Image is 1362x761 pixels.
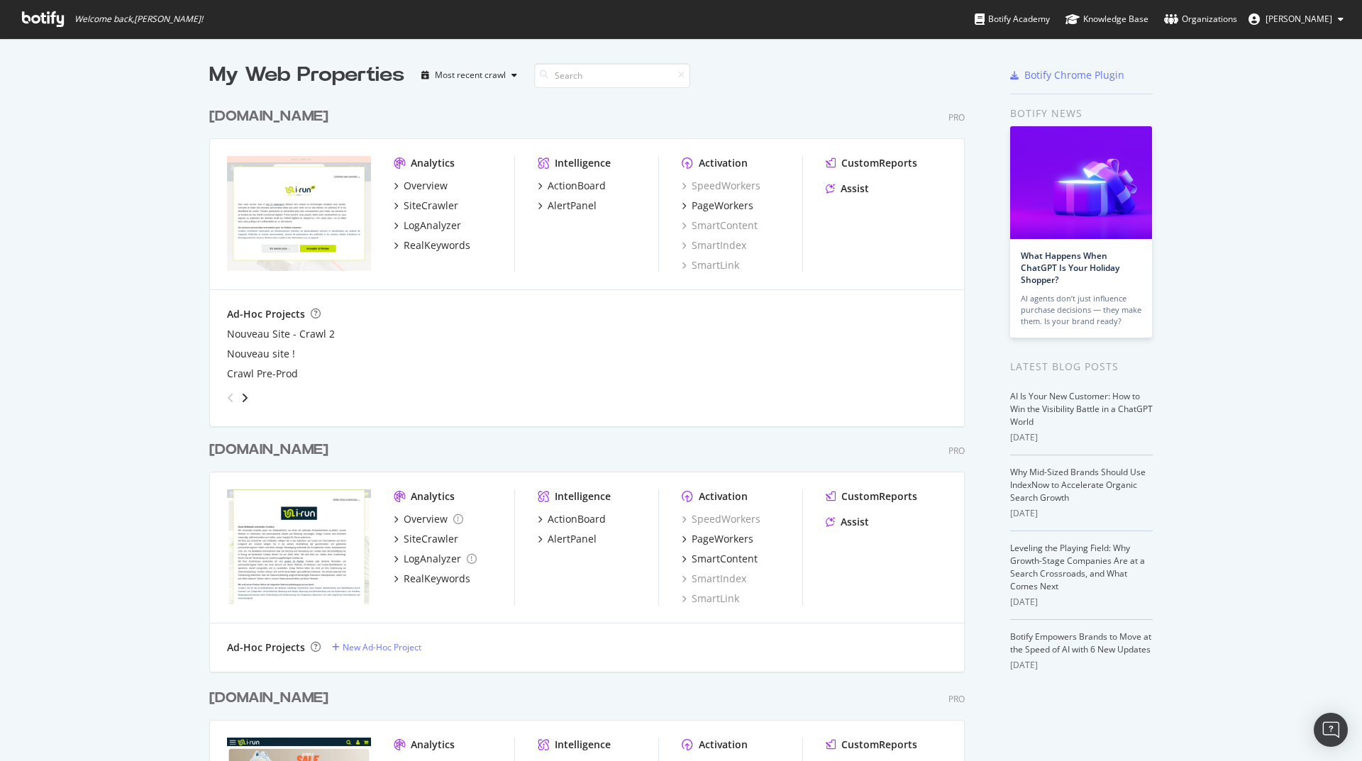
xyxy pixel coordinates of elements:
[826,156,917,170] a: CustomReports
[548,512,606,526] div: ActionBoard
[1010,431,1153,444] div: [DATE]
[1237,8,1355,30] button: [PERSON_NAME]
[411,738,455,752] div: Analytics
[699,156,748,170] div: Activation
[411,156,455,170] div: Analytics
[404,218,461,233] div: LogAnalyzer
[1010,596,1153,609] div: [DATE]
[826,182,869,196] a: Assist
[1021,293,1141,327] div: AI agents don’t just influence purchase decisions — they make them. Is your brand ready?
[699,738,748,752] div: Activation
[1010,68,1124,82] a: Botify Chrome Plugin
[692,552,758,566] div: SmartContent
[411,489,455,504] div: Analytics
[682,591,739,606] a: SmartLink
[394,532,458,546] a: SiteCrawler
[682,552,758,566] a: SmartContent
[240,391,250,405] div: angle-right
[682,218,758,233] a: SmartContent
[682,179,760,193] a: SpeedWorkers
[682,532,753,546] a: PageWorkers
[404,572,470,586] div: RealKeywords
[209,440,328,460] div: [DOMAIN_NAME]
[948,693,965,705] div: Pro
[404,512,448,526] div: Overview
[221,387,240,409] div: angle-left
[1024,68,1124,82] div: Botify Chrome Plugin
[404,552,461,566] div: LogAnalyzer
[227,367,298,381] a: Crawl Pre-Prod
[1010,507,1153,520] div: [DATE]
[1010,659,1153,672] div: [DATE]
[209,440,334,460] a: [DOMAIN_NAME]
[209,688,328,709] div: [DOMAIN_NAME]
[394,218,461,233] a: LogAnalyzer
[209,106,334,127] a: [DOMAIN_NAME]
[394,572,470,586] a: RealKeywords
[394,199,458,213] a: SiteCrawler
[692,199,753,213] div: PageWorkers
[1314,713,1348,747] div: Open Intercom Messenger
[826,489,917,504] a: CustomReports
[1010,106,1153,121] div: Botify news
[682,512,760,526] a: SpeedWorkers
[548,179,606,193] div: ActionBoard
[538,512,606,526] a: ActionBoard
[826,738,917,752] a: CustomReports
[538,532,597,546] a: AlertPanel
[404,238,470,252] div: RealKeywords
[227,156,371,271] img: i-run.fr
[1010,542,1145,592] a: Leveling the Playing Field: Why Growth-Stage Companies Are at a Search Crossroads, and What Comes...
[534,63,690,88] input: Search
[555,738,611,752] div: Intelligence
[227,347,295,361] a: Nouveau site !
[682,258,739,272] a: SmartLink
[1164,12,1237,26] div: Organizations
[826,515,869,529] a: Assist
[394,512,463,526] a: Overview
[841,156,917,170] div: CustomReports
[555,489,611,504] div: Intelligence
[548,199,597,213] div: AlertPanel
[699,489,748,504] div: Activation
[404,199,458,213] div: SiteCrawler
[555,156,611,170] div: Intelligence
[394,552,477,566] a: LogAnalyzer
[538,199,597,213] a: AlertPanel
[227,327,335,341] a: Nouveau Site - Crawl 2
[548,532,597,546] div: AlertPanel
[404,532,458,546] div: SiteCrawler
[1266,13,1332,25] span: joanna duchesne
[1010,466,1146,504] a: Why Mid-Sized Brands Should Use IndexNow to Accelerate Organic Search Growth
[1021,250,1119,286] a: What Happens When ChatGPT Is Your Holiday Shopper?
[948,111,965,123] div: Pro
[1010,126,1152,239] img: What Happens When ChatGPT Is Your Holiday Shopper?
[394,238,470,252] a: RealKeywords
[841,182,869,196] div: Assist
[841,738,917,752] div: CustomReports
[343,641,421,653] div: New Ad-Hoc Project
[74,13,203,25] span: Welcome back, [PERSON_NAME] !
[692,532,753,546] div: PageWorkers
[209,106,328,127] div: [DOMAIN_NAME]
[1010,390,1153,428] a: AI Is Your New Customer: How to Win the Visibility Battle in a ChatGPT World
[404,179,448,193] div: Overview
[227,307,305,321] div: Ad-Hoc Projects
[209,688,334,709] a: [DOMAIN_NAME]
[1010,359,1153,374] div: Latest Blog Posts
[682,572,746,586] a: SmartIndex
[682,238,746,252] a: SmartIndex
[227,489,371,604] img: i-run.de
[209,61,404,89] div: My Web Properties
[841,515,869,529] div: Assist
[394,179,448,193] a: Overview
